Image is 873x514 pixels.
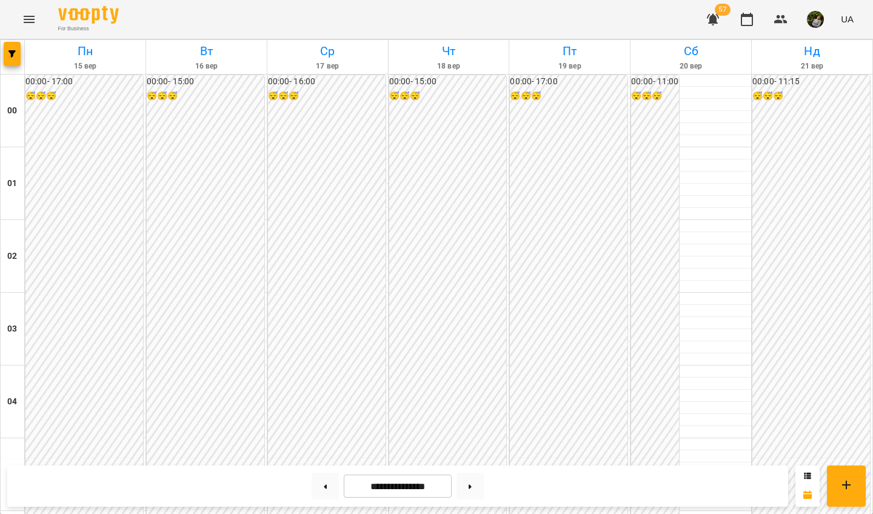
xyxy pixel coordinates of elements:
h6: 17 вер [269,61,386,72]
h6: Вт [148,42,265,61]
h6: 18 вер [390,61,507,72]
h6: 00:00 - 15:00 [147,75,264,88]
h6: Пн [27,42,144,61]
h6: 00:00 - 16:00 [268,75,386,88]
h6: 00:00 - 17:00 [25,75,143,88]
h6: 00:00 - 11:00 [631,75,678,88]
h6: Ср [269,42,386,61]
h6: Пт [511,42,628,61]
h6: 😴😴😴 [25,90,143,103]
h6: 21 вер [754,61,871,72]
h6: 03 [7,322,17,336]
h6: Сб [632,42,749,61]
span: For Business [58,25,119,33]
h6: Нд [754,42,871,61]
h6: 00:00 - 17:00 [510,75,627,88]
h6: 00:00 - 11:15 [752,75,870,88]
h6: 19 вер [511,61,628,72]
h6: 😴😴😴 [752,90,870,103]
img: Voopty Logo [58,6,119,24]
h6: 01 [7,177,17,190]
h6: 20 вер [632,61,749,72]
h6: 😴😴😴 [510,90,627,103]
button: Menu [15,5,44,34]
button: UA [836,8,858,30]
h6: 04 [7,395,17,409]
h6: 15 вер [27,61,144,72]
img: b75e9dd987c236d6cf194ef640b45b7d.jpg [807,11,824,28]
h6: 😴😴😴 [631,90,678,103]
h6: 00:00 - 15:00 [389,75,507,88]
h6: 😴😴😴 [147,90,264,103]
span: UA [841,13,854,25]
span: 57 [715,4,731,16]
h6: 02 [7,250,17,263]
h6: 😴😴😴 [268,90,386,103]
h6: Чт [390,42,507,61]
h6: 16 вер [148,61,265,72]
h6: 00 [7,104,17,118]
h6: 😴😴😴 [389,90,507,103]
